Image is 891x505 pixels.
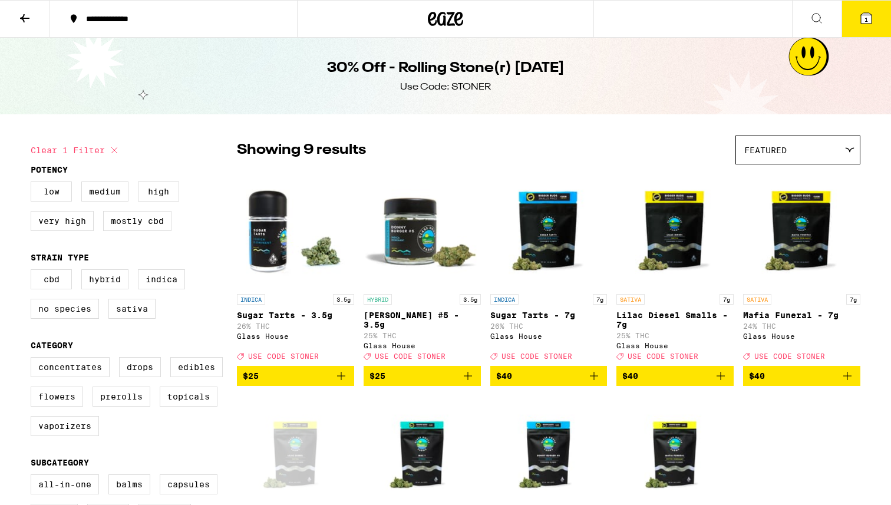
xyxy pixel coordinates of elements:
[460,294,481,305] p: 3.5g
[743,170,860,288] img: Glass House - Mafia Funeral - 7g
[31,211,94,231] label: Very High
[490,170,608,288] img: Glass House - Sugar Tarts - 7g
[93,387,150,407] label: Prerolls
[744,146,787,155] span: Featured
[496,371,512,381] span: $40
[490,322,608,330] p: 26% THC
[31,458,89,467] legend: Subcategory
[237,332,354,340] div: Glass House
[841,1,891,37] button: 1
[237,170,354,366] a: Open page for Sugar Tarts - 3.5g from Glass House
[720,294,734,305] p: 7g
[754,352,825,360] span: USE CODE STONER
[749,371,765,381] span: $40
[237,311,354,320] p: Sugar Tarts - 3.5g
[846,294,860,305] p: 7g
[170,357,223,377] label: Edibles
[108,299,156,319] label: Sativa
[593,294,607,305] p: 7g
[243,371,259,381] span: $25
[237,140,366,160] p: Showing 9 results
[616,366,734,386] button: Add to bag
[743,332,860,340] div: Glass House
[490,170,608,366] a: Open page for Sugar Tarts - 7g from Glass House
[81,269,128,289] label: Hybrid
[400,81,491,94] div: Use Code: STONER
[616,294,645,305] p: SATIVA
[490,332,608,340] div: Glass House
[743,294,771,305] p: SATIVA
[237,294,265,305] p: INDICA
[622,371,638,381] span: $40
[248,352,319,360] span: USE CODE STONER
[31,181,72,202] label: Low
[31,474,99,494] label: All-In-One
[616,332,734,339] p: 25% THC
[31,136,121,165] button: Clear 1 filter
[31,357,110,377] label: Concentrates
[490,311,608,320] p: Sugar Tarts - 7g
[743,170,860,366] a: Open page for Mafia Funeral - 7g from Glass House
[364,170,481,366] a: Open page for Donny Burger #5 - 3.5g from Glass House
[138,181,179,202] label: High
[743,322,860,330] p: 24% THC
[160,474,217,494] label: Capsules
[119,357,161,377] label: Drops
[81,181,128,202] label: Medium
[31,299,99,319] label: No Species
[31,387,83,407] label: Flowers
[628,352,698,360] span: USE CODE STONER
[31,416,99,436] label: Vaporizers
[364,366,481,386] button: Add to bag
[864,16,868,23] span: 1
[31,253,89,262] legend: Strain Type
[237,366,354,386] button: Add to bag
[237,170,354,288] img: Glass House - Sugar Tarts - 3.5g
[160,387,217,407] label: Topicals
[616,342,734,349] div: Glass House
[616,170,734,288] img: Glass House - Lilac Diesel Smalls - 7g
[501,352,572,360] span: USE CODE STONER
[31,269,72,289] label: CBD
[375,352,445,360] span: USE CODE STONER
[138,269,185,289] label: Indica
[490,366,608,386] button: Add to bag
[327,58,565,78] h1: 30% Off - Rolling Stone(r) [DATE]
[364,170,481,288] img: Glass House - Donny Burger #5 - 3.5g
[108,474,150,494] label: Balms
[364,294,392,305] p: HYBRID
[333,294,354,305] p: 3.5g
[616,311,734,329] p: Lilac Diesel Smalls - 7g
[364,311,481,329] p: [PERSON_NAME] #5 - 3.5g
[364,342,481,349] div: Glass House
[616,170,734,366] a: Open page for Lilac Diesel Smalls - 7g from Glass House
[369,371,385,381] span: $25
[103,211,171,231] label: Mostly CBD
[31,341,73,350] legend: Category
[743,366,860,386] button: Add to bag
[364,332,481,339] p: 25% THC
[490,294,519,305] p: INDICA
[743,311,860,320] p: Mafia Funeral - 7g
[31,165,68,174] legend: Potency
[237,322,354,330] p: 26% THC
